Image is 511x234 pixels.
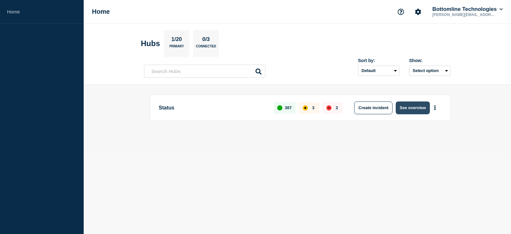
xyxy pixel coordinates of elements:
div: affected [303,105,308,110]
button: Account settings [411,5,425,19]
p: 387 [285,105,292,110]
h1: Home [92,8,110,15]
button: Bottomline Technologies [431,6,504,12]
button: Select option [409,66,451,76]
select: Sort by [358,66,400,76]
div: down [326,105,332,110]
div: Show: [409,58,451,63]
div: Sort by: [358,58,400,63]
p: 3 [312,105,314,110]
p: 2 [336,105,338,110]
input: Search Hubs [144,65,265,78]
button: Support [394,5,408,19]
p: Connected [196,44,216,51]
button: More actions [431,102,439,114]
button: Create incident [354,101,393,114]
p: Status [159,101,266,114]
h2: Hubs [141,39,160,48]
p: [PERSON_NAME][EMAIL_ADDRESS][PERSON_NAME][DOMAIN_NAME] [431,12,498,17]
div: up [277,105,282,110]
p: 1/20 [169,36,184,44]
p: Primary [169,44,184,51]
button: See overview [396,101,430,114]
p: 0/3 [200,36,212,44]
